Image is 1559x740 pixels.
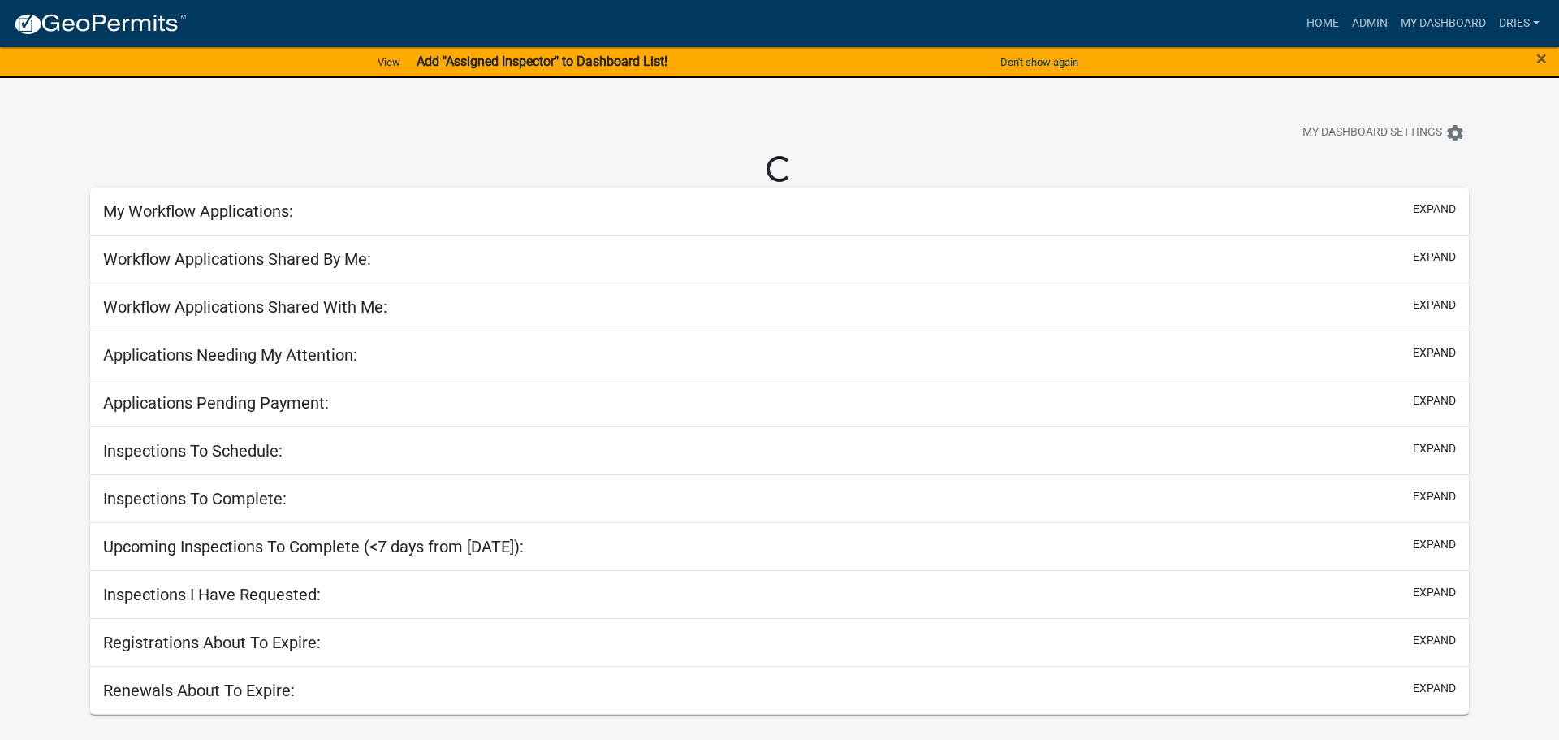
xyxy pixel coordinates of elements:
button: expand [1413,536,1456,553]
button: expand [1413,440,1456,457]
button: expand [1413,632,1456,649]
button: expand [1413,201,1456,218]
a: Admin [1345,8,1394,39]
button: expand [1413,249,1456,266]
h5: Workflow Applications Shared By Me: [103,249,371,269]
h5: Applications Pending Payment: [103,393,329,413]
span: My Dashboard Settings [1302,123,1442,143]
button: expand [1413,344,1456,361]
span: × [1536,47,1547,70]
strong: Add "Assigned Inspector" to Dashboard List! [417,54,667,69]
button: expand [1413,680,1456,697]
a: My Dashboard [1394,8,1492,39]
h5: Inspections To Schedule: [103,441,283,461]
h5: Upcoming Inspections To Complete (<7 days from [DATE]): [103,537,524,556]
button: Close [1536,49,1547,68]
i: settings [1445,123,1465,143]
button: expand [1413,296,1456,314]
button: expand [1413,584,1456,601]
a: View [371,49,407,76]
a: dries [1492,8,1546,39]
h5: Renewals About To Expire: [103,681,295,700]
h5: Applications Needing My Attention: [103,345,357,365]
button: expand [1413,488,1456,505]
a: Home [1300,8,1345,39]
h5: Registrations About To Expire: [103,633,321,652]
button: Don't show again [994,49,1085,76]
button: expand [1413,392,1456,409]
h5: Workflow Applications Shared With Me: [103,297,387,317]
button: My Dashboard Settingssettings [1289,117,1478,149]
h5: Inspections To Complete: [103,489,287,508]
h5: My Workflow Applications: [103,201,293,221]
h5: Inspections I Have Requested: [103,585,321,604]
